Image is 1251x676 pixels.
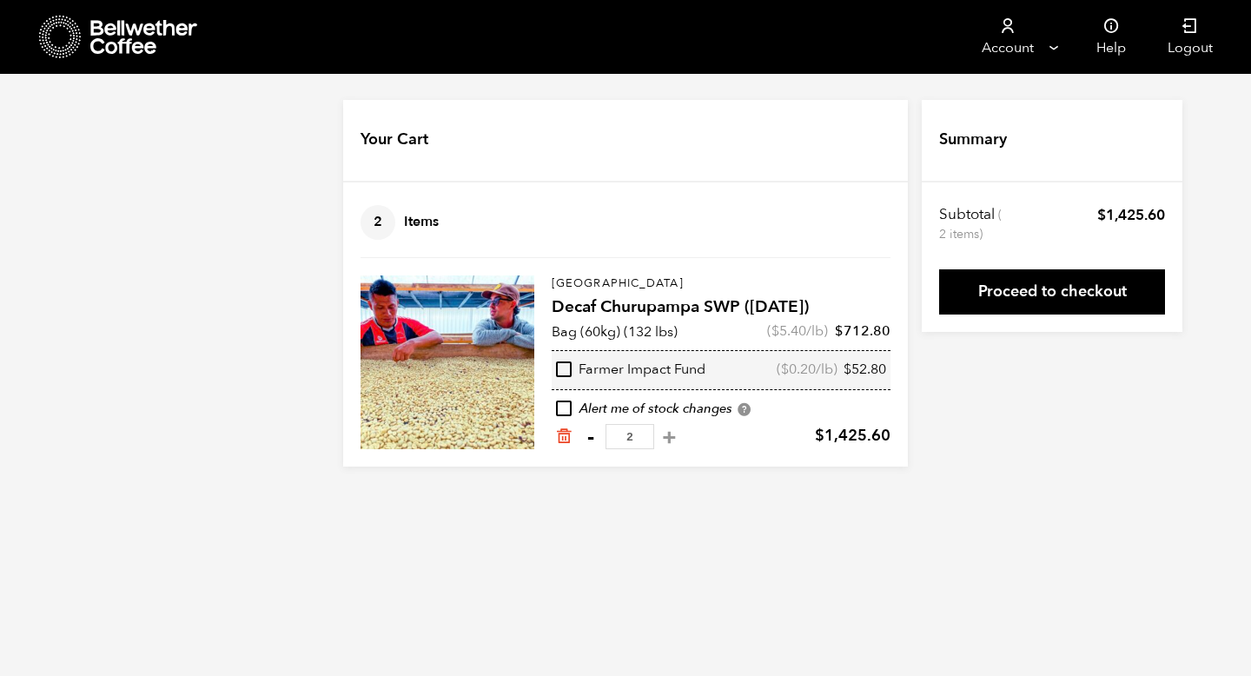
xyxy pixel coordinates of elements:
[835,321,890,341] bdi: 712.80
[361,205,439,240] h4: Items
[781,360,789,379] span: $
[844,360,886,379] bdi: 52.80
[771,321,779,341] span: $
[1097,205,1165,225] bdi: 1,425.60
[939,129,1007,151] h4: Summary
[579,428,601,446] button: -
[552,295,890,320] h4: Decaf Churupampa SWP ([DATE])
[659,428,680,446] button: +
[361,129,428,151] h4: Your Cart
[771,321,806,341] bdi: 5.40
[781,360,816,379] bdi: 0.20
[556,361,705,380] div: Farmer Impact Fund
[939,205,1004,243] th: Subtotal
[552,400,890,419] div: Alert me of stock changes
[1097,205,1106,225] span: $
[552,275,890,293] p: [GEOGRAPHIC_DATA]
[939,269,1165,315] a: Proceed to checkout
[844,360,851,379] span: $
[777,361,837,380] span: ( /lb)
[361,205,395,240] span: 2
[815,425,824,447] span: $
[815,425,890,447] bdi: 1,425.60
[552,321,678,342] p: Bag (60kg) (132 lbs)
[835,321,844,341] span: $
[767,321,828,341] span: ( /lb)
[555,427,573,446] a: Remove from cart
[606,424,654,449] input: Qty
